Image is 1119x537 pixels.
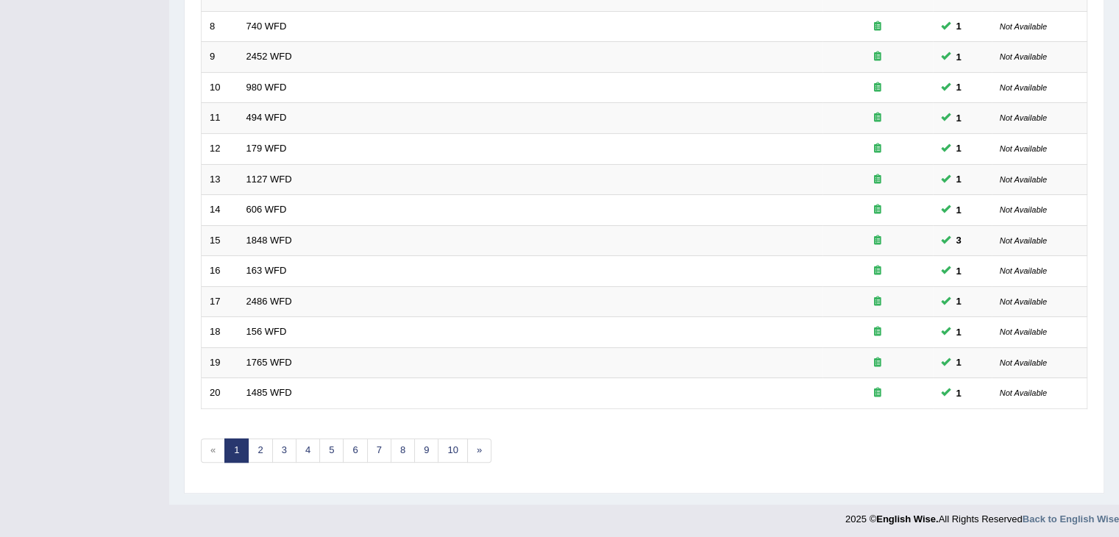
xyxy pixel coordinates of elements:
[246,204,287,215] a: 606 WFD
[951,49,967,65] span: You can still take this question
[467,438,491,463] a: »
[1000,83,1047,92] small: Not Available
[831,173,925,187] div: Exam occurring question
[202,256,238,287] td: 16
[831,264,925,278] div: Exam occurring question
[202,11,238,42] td: 8
[951,18,967,34] span: You can still take this question
[202,286,238,317] td: 17
[1023,513,1119,524] a: Back to English Wise
[246,21,287,32] a: 740 WFD
[1000,22,1047,31] small: Not Available
[1000,113,1047,122] small: Not Available
[951,385,967,401] span: You can still take this question
[246,387,292,398] a: 1485 WFD
[248,438,272,463] a: 2
[202,164,238,195] td: 13
[951,202,967,218] span: You can still take this question
[1000,52,1047,61] small: Not Available
[246,296,292,307] a: 2486 WFD
[246,235,292,246] a: 1848 WFD
[296,438,320,463] a: 4
[831,142,925,156] div: Exam occurring question
[876,513,938,524] strong: English Wise.
[831,81,925,95] div: Exam occurring question
[202,103,238,134] td: 11
[246,51,292,62] a: 2452 WFD
[831,234,925,248] div: Exam occurring question
[951,232,967,248] span: You can still take this question
[831,203,925,217] div: Exam occurring question
[1000,297,1047,306] small: Not Available
[1000,175,1047,184] small: Not Available
[202,225,238,256] td: 15
[202,195,238,226] td: 14
[343,438,367,463] a: 6
[831,386,925,400] div: Exam occurring question
[1000,144,1047,153] small: Not Available
[246,326,287,337] a: 156 WFD
[246,112,287,123] a: 494 WFD
[202,378,238,409] td: 20
[246,174,292,185] a: 1127 WFD
[951,294,967,309] span: You can still take this question
[951,171,967,187] span: You can still take this question
[438,438,467,463] a: 10
[951,263,967,279] span: You can still take this question
[951,79,967,95] span: You can still take this question
[246,357,292,368] a: 1765 WFD
[202,347,238,378] td: 19
[845,505,1119,526] div: 2025 © All Rights Reserved
[246,82,287,93] a: 980 WFD
[831,356,925,370] div: Exam occurring question
[831,295,925,309] div: Exam occurring question
[1000,266,1047,275] small: Not Available
[951,324,967,340] span: You can still take this question
[951,110,967,126] span: You can still take this question
[391,438,415,463] a: 8
[1000,205,1047,214] small: Not Available
[1000,236,1047,245] small: Not Available
[367,438,391,463] a: 7
[831,325,925,339] div: Exam occurring question
[951,141,967,156] span: You can still take this question
[224,438,249,463] a: 1
[831,20,925,34] div: Exam occurring question
[1000,388,1047,397] small: Not Available
[414,438,438,463] a: 9
[202,72,238,103] td: 10
[1000,358,1047,367] small: Not Available
[202,317,238,348] td: 18
[246,143,287,154] a: 179 WFD
[202,133,238,164] td: 12
[1000,327,1047,336] small: Not Available
[246,265,287,276] a: 163 WFD
[831,50,925,64] div: Exam occurring question
[831,111,925,125] div: Exam occurring question
[272,438,296,463] a: 3
[202,42,238,73] td: 9
[201,438,225,463] span: «
[951,355,967,370] span: You can still take this question
[319,438,344,463] a: 5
